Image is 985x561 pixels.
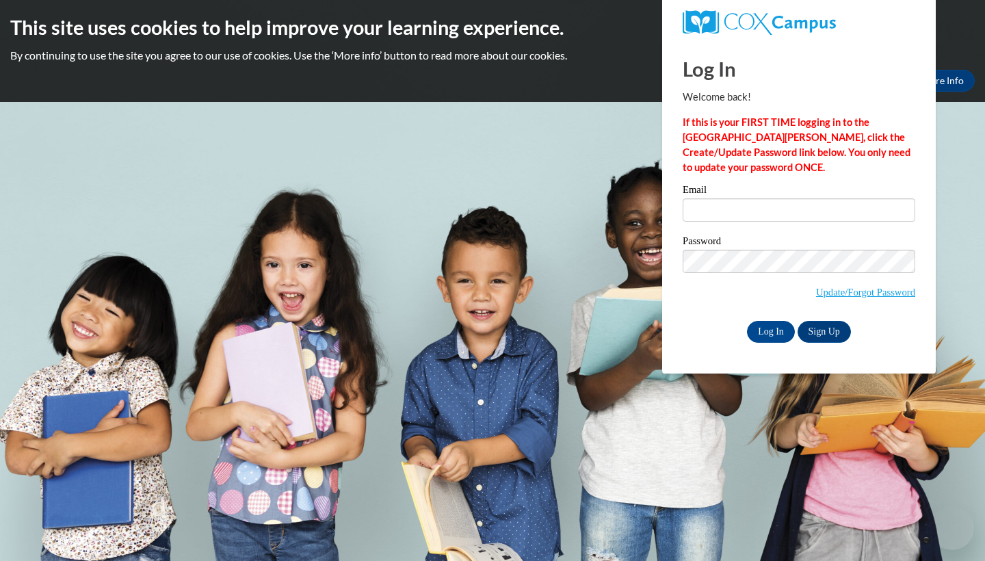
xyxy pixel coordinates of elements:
[816,287,915,298] a: Update/Forgot Password
[930,506,974,550] iframe: Button to launch messaging window
[683,55,915,83] h1: Log In
[798,321,851,343] a: Sign Up
[10,14,975,41] h2: This site uses cookies to help improve your learning experience.
[10,48,975,63] p: By continuing to use the site you agree to our use of cookies. Use the ‘More info’ button to read...
[683,90,915,105] p: Welcome back!
[683,236,915,250] label: Password
[683,185,915,198] label: Email
[683,10,915,35] a: COX Campus
[683,116,910,173] strong: If this is your FIRST TIME logging in to the [GEOGRAPHIC_DATA][PERSON_NAME], click the Create/Upd...
[910,70,975,92] a: More Info
[683,10,836,35] img: COX Campus
[747,321,795,343] input: Log In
